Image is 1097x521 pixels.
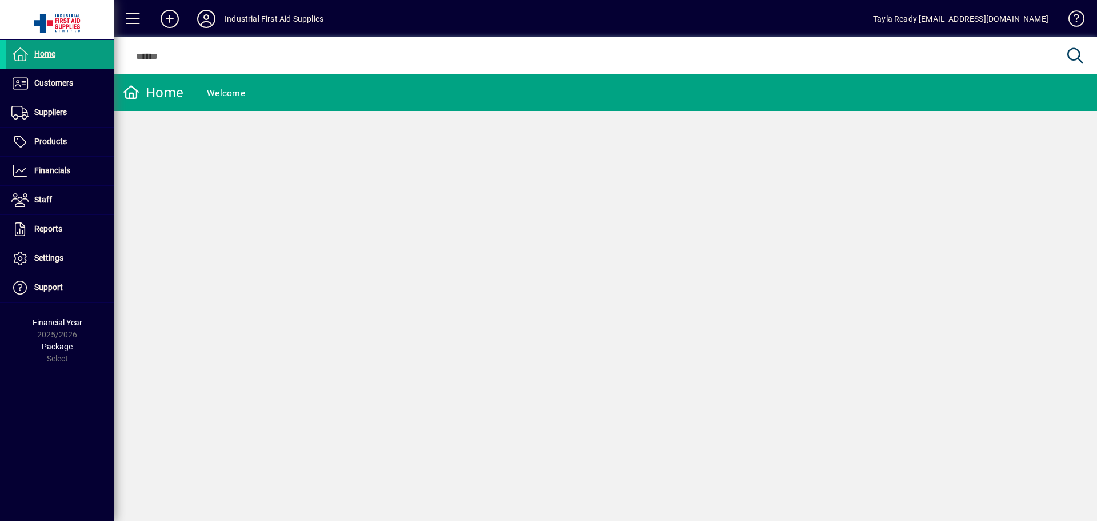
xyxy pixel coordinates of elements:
a: Settings [6,244,114,273]
button: Add [151,9,188,29]
span: Home [34,49,55,58]
a: Support [6,273,114,302]
span: Reports [34,224,62,233]
a: Reports [6,215,114,244]
span: Settings [34,253,63,263]
span: Staff [34,195,52,204]
button: Profile [188,9,225,29]
span: Support [34,283,63,292]
a: Suppliers [6,98,114,127]
span: Suppliers [34,108,67,117]
span: Products [34,137,67,146]
div: Welcome [207,84,245,102]
div: Home [123,83,183,102]
a: Staff [6,186,114,214]
span: Package [42,342,73,351]
a: Customers [6,69,114,98]
span: Financial Year [33,318,82,327]
a: Products [6,128,114,156]
div: Tayla Ready [EMAIL_ADDRESS][DOMAIN_NAME] [873,10,1048,28]
div: Industrial First Aid Supplies [225,10,323,28]
a: Knowledge Base [1060,2,1083,39]
span: Customers [34,78,73,88]
span: Financials [34,166,70,175]
a: Financials [6,157,114,185]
